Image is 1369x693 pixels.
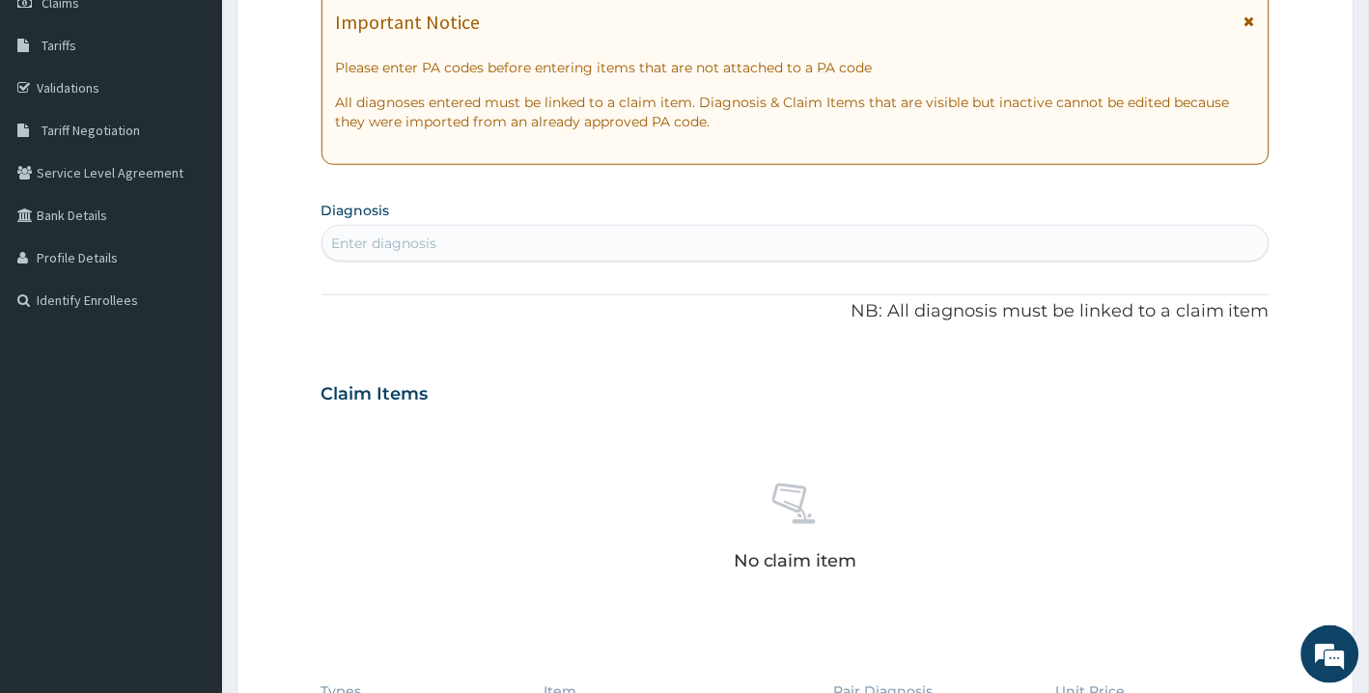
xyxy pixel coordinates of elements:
img: d_794563401_company_1708531726252_794563401 [36,97,78,145]
div: Chat with us now [100,108,324,133]
h1: Important Notice [336,12,481,33]
span: Tariffs [42,37,76,54]
div: Minimize live chat window [317,10,363,56]
p: No claim item [734,552,857,571]
textarea: Type your message and hit 'Enter' [10,476,368,543]
p: NB: All diagnosis must be linked to a claim item [321,299,1271,324]
label: Diagnosis [321,201,390,220]
p: All diagnoses entered must be linked to a claim item. Diagnosis & Claim Items that are visible bu... [336,93,1256,131]
span: Tariff Negotiation [42,122,140,139]
h3: Claim Items [321,384,429,405]
p: Please enter PA codes before entering items that are not attached to a PA code [336,58,1256,77]
span: We're online! [112,217,266,412]
div: Enter diagnosis [332,234,437,253]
